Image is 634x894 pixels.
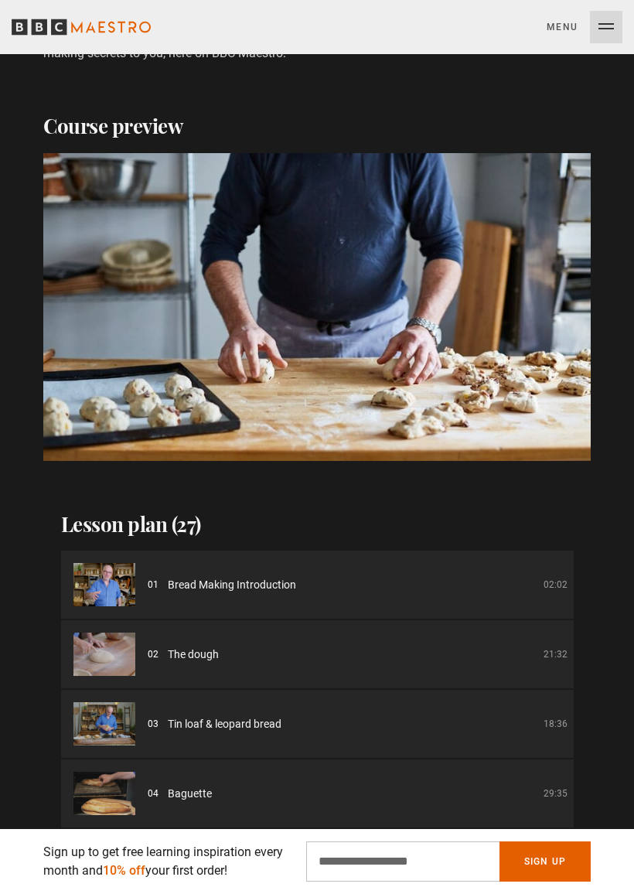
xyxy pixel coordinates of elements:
[43,153,591,461] video-js: Video Player
[168,577,296,593] span: Bread Making Introduction
[547,11,622,43] button: Toggle navigation
[148,647,158,661] p: 02
[168,786,212,802] span: Baguette
[168,647,219,663] span: The dough
[544,647,568,661] p: 21:32
[544,787,568,800] p: 29:35
[148,717,158,731] p: 03
[544,578,568,592] p: 02:02
[61,510,574,538] h2: Lesson plan (27)
[43,112,591,140] h2: Course preview
[148,787,158,800] p: 04
[499,841,591,882] button: Sign Up
[544,717,568,731] p: 18:36
[12,15,151,39] svg: BBC Maestro
[43,843,288,880] p: Sign up to get free learning inspiration every month and your first order!
[148,578,158,592] p: 01
[103,863,145,878] span: 10% off
[168,716,281,732] span: Tin loaf & leopard bread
